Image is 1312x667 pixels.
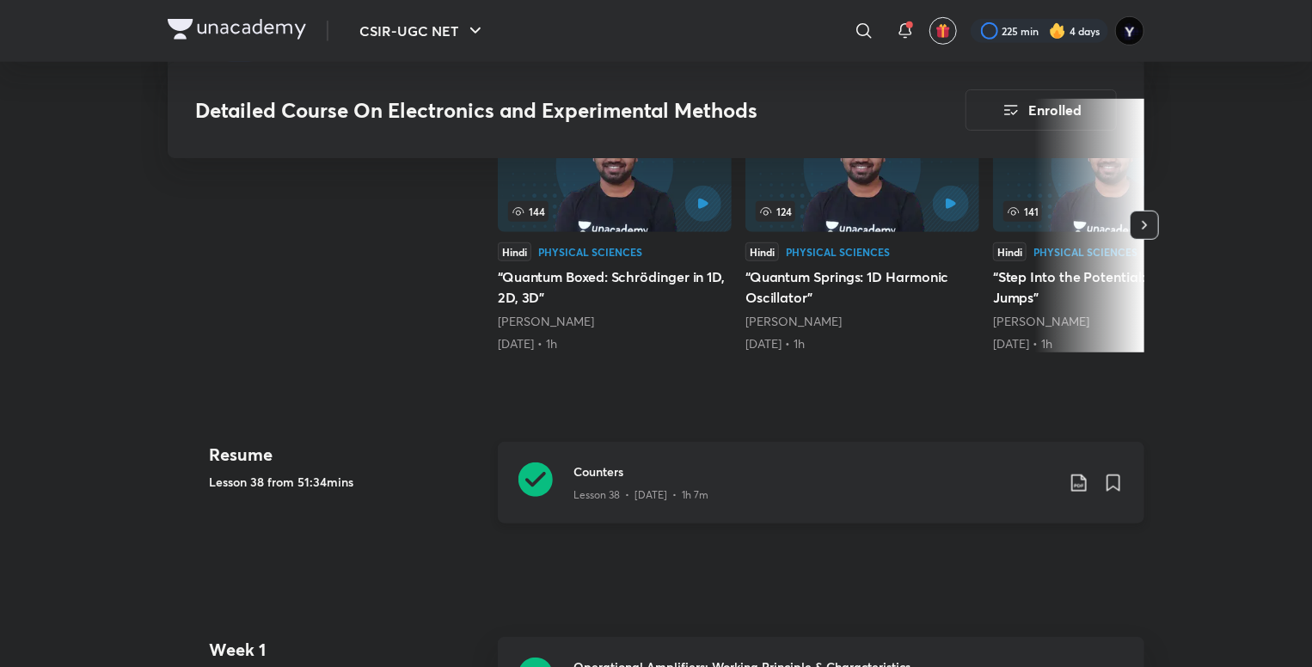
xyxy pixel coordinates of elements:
a: “Quantum Springs: 1D Harmonic Oscillator” [745,98,979,352]
a: “Quantum Boxed: Schrödinger in 1D, 2D, 3D” [498,98,732,352]
button: Enrolled [966,89,1117,131]
a: 144HindiPhysical Sciences“Quantum Boxed: Schrödinger in 1D, 2D, 3D”[PERSON_NAME][DATE] • 1h [498,98,732,352]
button: CSIR-UGC NET [349,14,496,48]
div: Hindi [993,242,1027,261]
img: Yedhukrishna Nambiar [1115,16,1144,46]
h5: “Step Into the Potential: Quantum Jumps” [993,266,1227,308]
div: Physical Sciences [538,247,642,257]
img: streak [1049,22,1066,40]
h5: “Quantum Boxed: Schrödinger in 1D, 2D, 3D” [498,266,732,308]
div: 9th Aug • 1h [498,335,732,352]
div: 11th Aug • 1h [993,335,1227,352]
div: Hindi [498,242,531,261]
a: [PERSON_NAME] [745,313,842,329]
a: “Step Into the Potential: Quantum Jumps” [993,98,1227,352]
h5: “Quantum Springs: 1D Harmonic Oscillator” [745,266,979,308]
h5: Lesson 38 from 51:34mins [209,473,484,491]
div: Amit Ranjan [745,313,979,330]
h4: Week 1 [209,637,484,663]
a: 141HindiPhysical Sciences“Step Into the Potential: Quantum Jumps”[PERSON_NAME][DATE] • 1h [993,98,1227,352]
div: 10th Aug • 1h [745,335,979,352]
div: Hindi [745,242,779,261]
div: Amit Ranjan [498,313,732,330]
div: Amit Ranjan [993,313,1227,330]
a: Company Logo [168,19,306,44]
h4: Resume [209,442,484,468]
a: 124HindiPhysical Sciences“Quantum Springs: 1D Harmonic Oscillator”[PERSON_NAME][DATE] • 1h [745,98,979,352]
h3: Detailed Course On Electronics and Experimental Methods [195,98,868,123]
div: Physical Sciences [786,247,890,257]
p: Lesson 38 • [DATE] • 1h 7m [573,487,708,503]
div: Physical Sciences [1033,247,1137,257]
span: 144 [508,201,549,222]
button: avatar [929,17,957,45]
h3: Counters [573,462,1055,480]
a: [PERSON_NAME] [498,313,594,329]
a: CountersLesson 38 • [DATE] • 1h 7m [498,442,1144,544]
a: [PERSON_NAME] [993,313,1089,329]
img: avatar [935,23,951,39]
span: 141 [1003,201,1042,222]
img: Company Logo [168,19,306,40]
span: 124 [756,201,795,222]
